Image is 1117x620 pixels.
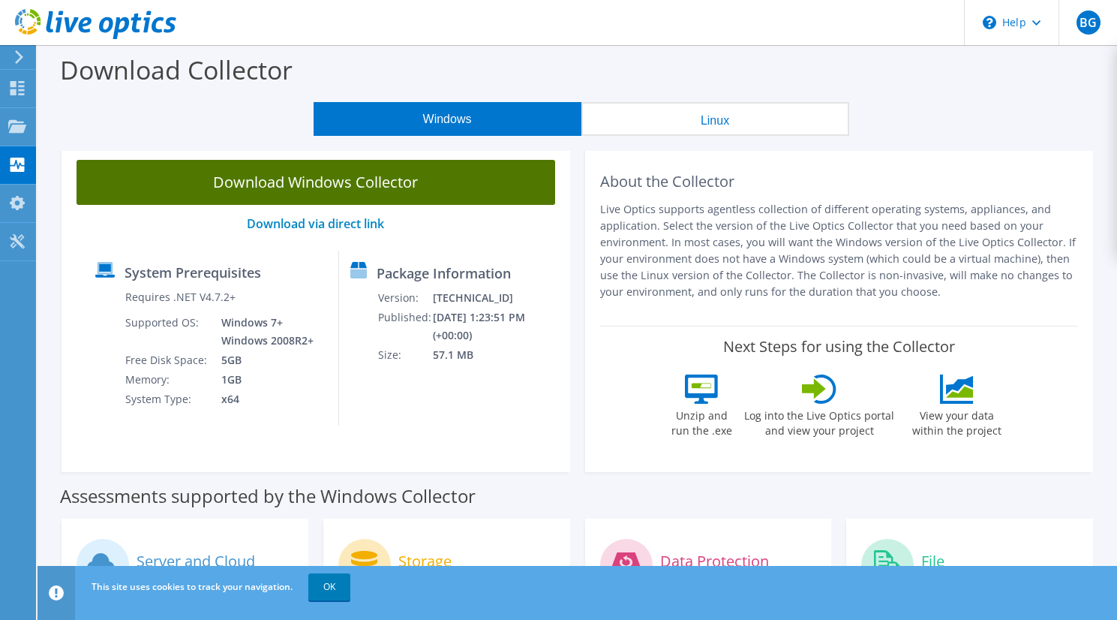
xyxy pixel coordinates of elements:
h2: About the Collector [600,173,1079,191]
td: Size: [377,345,432,365]
label: Requires .NET V4.7.2+ [125,290,236,305]
p: Live Optics supports agentless collection of different operating systems, appliances, and applica... [600,201,1079,300]
label: Storage [398,554,452,569]
svg: \n [983,16,996,29]
button: Windows [314,102,581,136]
td: Free Disk Space: [125,351,210,370]
td: Supported OS: [125,313,210,351]
td: 57.1 MB [432,345,563,365]
label: Next Steps for using the Collector [723,338,955,356]
span: BG [1076,11,1100,35]
label: Server and Cloud [137,554,255,569]
label: Assessments supported by the Windows Collector [60,489,476,504]
td: x64 [210,390,317,409]
td: 5GB [210,351,317,370]
td: [TECHNICAL_ID] [432,288,563,308]
label: Log into the Live Optics portal and view your project [743,404,895,438]
label: View your data within the project [902,404,1010,438]
label: Download Collector [60,53,293,87]
label: Package Information [377,266,511,281]
td: 1GB [210,370,317,390]
td: Memory: [125,370,210,390]
label: Unzip and run the .exe [667,404,736,438]
a: OK [308,573,350,600]
a: Download via direct link [247,215,384,232]
td: Published: [377,308,432,345]
label: Data Protection [660,554,769,569]
label: System Prerequisites [125,265,261,280]
td: Windows 7+ Windows 2008R2+ [210,313,317,351]
span: This site uses cookies to track your navigation. [92,580,293,593]
td: [DATE] 1:23:51 PM (+00:00) [432,308,563,345]
a: Download Windows Collector [77,160,555,205]
label: File [921,554,944,569]
td: Version: [377,288,432,308]
button: Linux [581,102,849,136]
td: System Type: [125,390,210,409]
